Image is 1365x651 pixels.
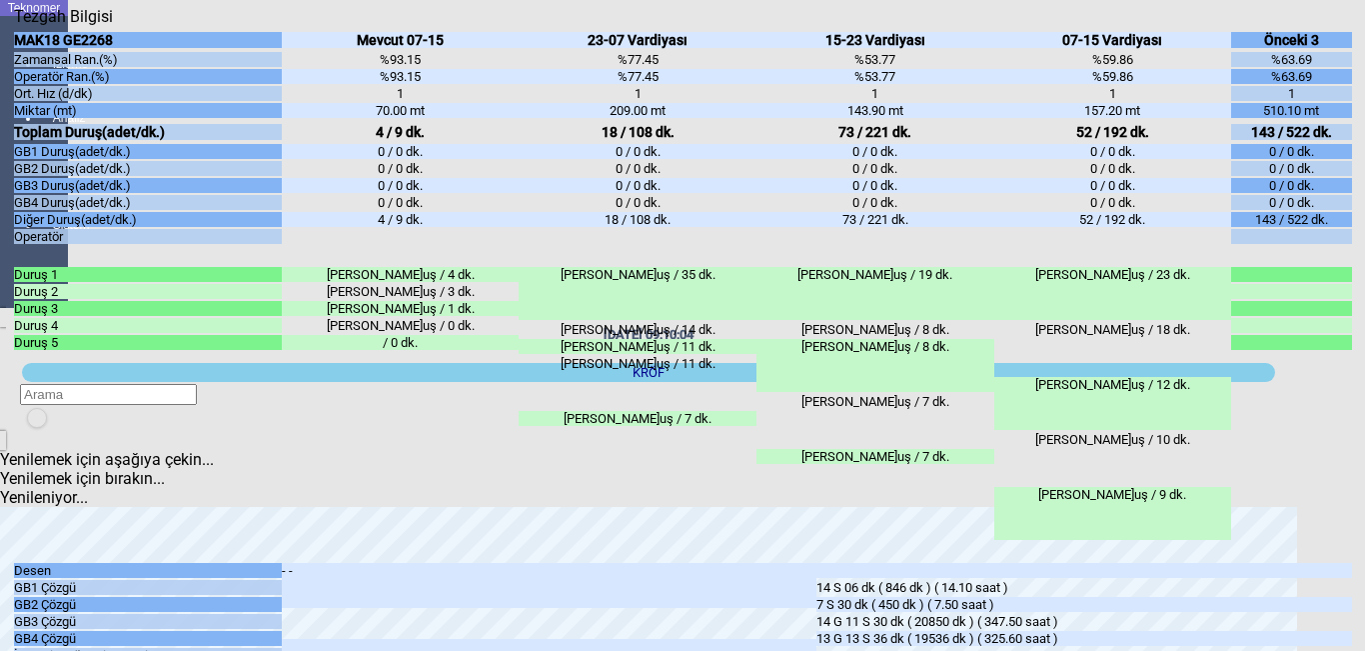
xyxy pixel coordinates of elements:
div: [PERSON_NAME]uş / 8 dk. [756,339,994,392]
div: 73 / 221 dk. [756,212,994,227]
div: %53.77 [756,69,994,84]
div: [PERSON_NAME]uş / 8 dk. [756,322,994,337]
div: [PERSON_NAME]uş / 3 dk. [282,284,520,299]
div: [PERSON_NAME]uş / 23 dk. [994,267,1232,320]
div: MAK18 GE2268 [14,32,282,48]
div: 18 / 108 dk. [519,124,756,140]
div: %77.45 [519,69,756,84]
div: [PERSON_NAME]uş / 1 dk. [282,301,520,316]
div: 143 / 522 dk. [1231,124,1351,140]
div: 7 S 30 dk ( 450 dk ) ( 7.50 saat ) [816,597,1351,612]
div: Zamansal Ran.(%) [14,52,282,67]
div: 0 / 0 dk. [1231,178,1351,193]
div: 0 / 0 dk. [282,161,520,176]
div: 0 / 0 dk. [756,161,994,176]
div: [PERSON_NAME]uş / 11 dk. [519,356,756,409]
div: Desen [14,563,282,578]
div: Duruş 1 [14,267,282,282]
div: 1 [282,86,520,101]
div: GB4 Duruş(adet/dk.) [14,195,282,210]
div: 0 / 0 dk. [994,144,1232,159]
div: [PERSON_NAME]uş / 4 dk. [282,267,520,282]
div: 15-23 Vardiyası [756,32,994,48]
div: Önceki 3 [1231,32,1351,48]
div: 0 / 0 dk. [756,144,994,159]
div: %77.45 [519,52,756,67]
div: Duruş 5 [14,335,282,350]
div: 0 / 0 dk. [519,144,756,159]
div: %59.86 [994,69,1232,84]
div: Duruş 4 [14,318,282,333]
div: 510.10 mt [1231,103,1351,118]
div: Miktar (mt) [14,103,282,118]
div: 18 / 108 dk. [519,212,756,227]
div: [PERSON_NAME]uş / 12 dk. [994,377,1232,430]
div: [PERSON_NAME]uş / 10 dk. [994,432,1232,485]
div: 0 / 0 dk. [282,144,520,159]
div: [PERSON_NAME]uş / 7 dk. [756,449,994,464]
div: GB2 Duruş(adet/dk.) [14,161,282,176]
div: 13 G 13 S 36 dk ( 19536 dk ) ( 325.60 saat ) [816,631,1351,646]
div: %93.15 [282,69,520,84]
div: 14 G 11 S 30 dk ( 20850 dk ) ( 347.50 saat ) [816,614,1351,629]
div: 157.20 mt [994,103,1232,118]
div: Diğer Duruş(adet/dk.) [14,212,282,227]
div: 0 / 0 dk. [519,161,756,176]
div: [PERSON_NAME]uş / 18 dk. [994,322,1232,375]
div: 0 / 0 dk. [994,178,1232,193]
div: 0 / 0 dk. [1231,195,1351,210]
div: 0 / 0 dk. [1231,161,1351,176]
div: GB3 Çözgü [14,614,282,629]
div: 52 / 192 dk. [994,124,1232,140]
div: Duruş 3 [14,301,282,316]
div: 23-07 Vardiyası [519,32,756,48]
div: Operatör [14,229,282,244]
div: 52 / 192 dk. [994,212,1232,227]
div: 0 / 0 dk. [282,178,520,193]
div: [PERSON_NAME]uş / 9 dk. [994,487,1232,540]
div: 14 S 06 dk ( 846 dk ) ( 14.10 saat ) [816,580,1351,595]
div: 1 [994,86,1232,101]
div: Ort. Hız (d/dk) [14,86,282,101]
div: 0 / 0 dk. [519,195,756,210]
div: - - [282,563,816,608]
div: [PERSON_NAME]uş / 14 dk. [519,322,756,337]
div: GB3 Duruş(adet/dk.) [14,178,282,193]
div: 0 / 0 dk. [756,195,994,210]
div: 0 / 0 dk. [519,178,756,193]
div: 70.00 mt [282,103,520,118]
div: 143 / 522 dk. [1231,212,1351,227]
div: 209.00 mt [519,103,756,118]
div: GB2 Çözgü [14,597,282,612]
div: %93.15 [282,52,520,67]
div: 0 / 0 dk. [994,161,1232,176]
div: %59.86 [994,52,1232,67]
div: 07-15 Vardiyası [994,32,1232,48]
div: 1 [756,86,994,101]
div: 4 / 9 dk. [282,212,520,227]
div: [PERSON_NAME]uş / 7 dk. [756,394,994,447]
div: 0 / 0 dk. [994,195,1232,210]
div: 4 / 9 dk. [282,124,520,140]
div: GB1 Çözgü [14,580,282,595]
div: %63.69 [1231,69,1351,84]
div: Duruş 2 [14,284,282,299]
div: Tezgah Bilgisi [14,7,120,26]
div: GB4 Çözgü [14,631,282,646]
div: [PERSON_NAME]uş / 35 dk. [519,267,756,320]
div: %53.77 [756,52,994,67]
div: 0 / 0 dk. [756,178,994,193]
div: 0 / 0 dk. [282,195,520,210]
div: Mevcut 07-15 [282,32,520,48]
div: [PERSON_NAME]uş / 7 dk. [519,411,756,426]
div: 0 / 0 dk. [1231,144,1351,159]
div: [PERSON_NAME]uş / 11 dk. [519,339,756,354]
div: [PERSON_NAME]uş / 19 dk. [756,267,994,320]
div: %63.69 [1231,52,1351,67]
div: [PERSON_NAME]uş / 0 dk. [282,318,520,333]
div: Operatör Ran.(%) [14,69,282,84]
div: 143.90 mt [756,103,994,118]
div: 1 [1231,86,1351,101]
div: Toplam Duruş(adet/dk.) [14,124,282,140]
div: 73 / 221 dk. [756,124,994,140]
